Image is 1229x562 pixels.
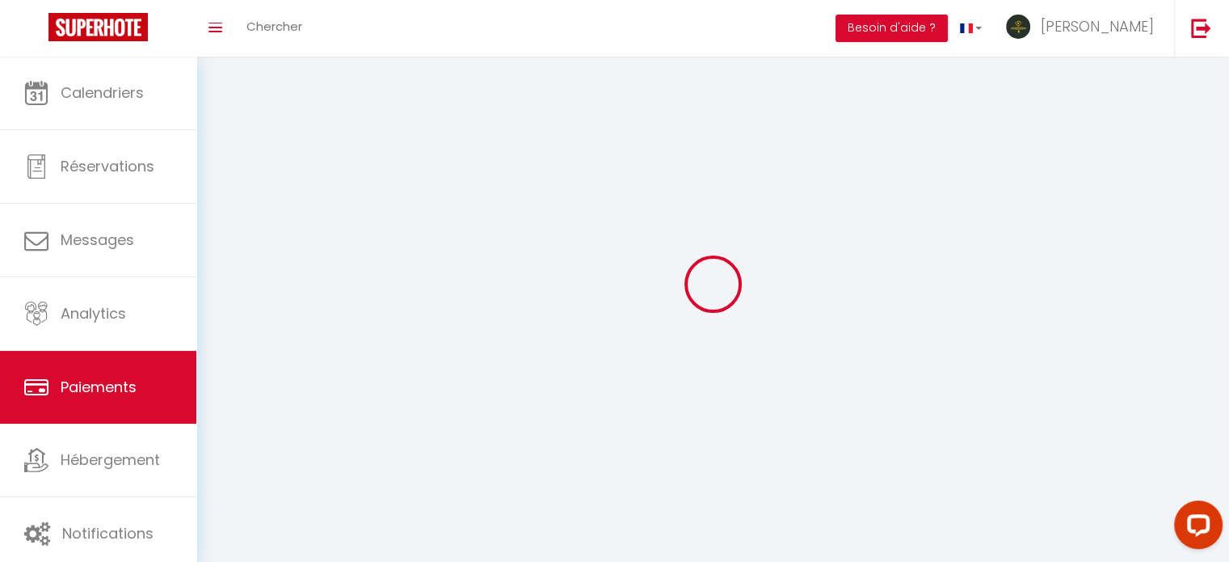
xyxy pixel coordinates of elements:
span: Paiements [61,377,137,397]
span: Analytics [61,303,126,323]
span: Calendriers [61,82,144,103]
span: Chercher [246,18,302,35]
img: logout [1191,18,1211,38]
span: Réservations [61,156,154,176]
span: [PERSON_NAME] [1041,16,1154,36]
img: ... [1006,15,1030,39]
span: Messages [61,230,134,250]
iframe: LiveChat chat widget [1161,494,1229,562]
span: Notifications [62,523,154,543]
span: Hébergement [61,450,160,470]
img: Super Booking [48,13,148,41]
button: Besoin d'aide ? [835,15,948,42]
